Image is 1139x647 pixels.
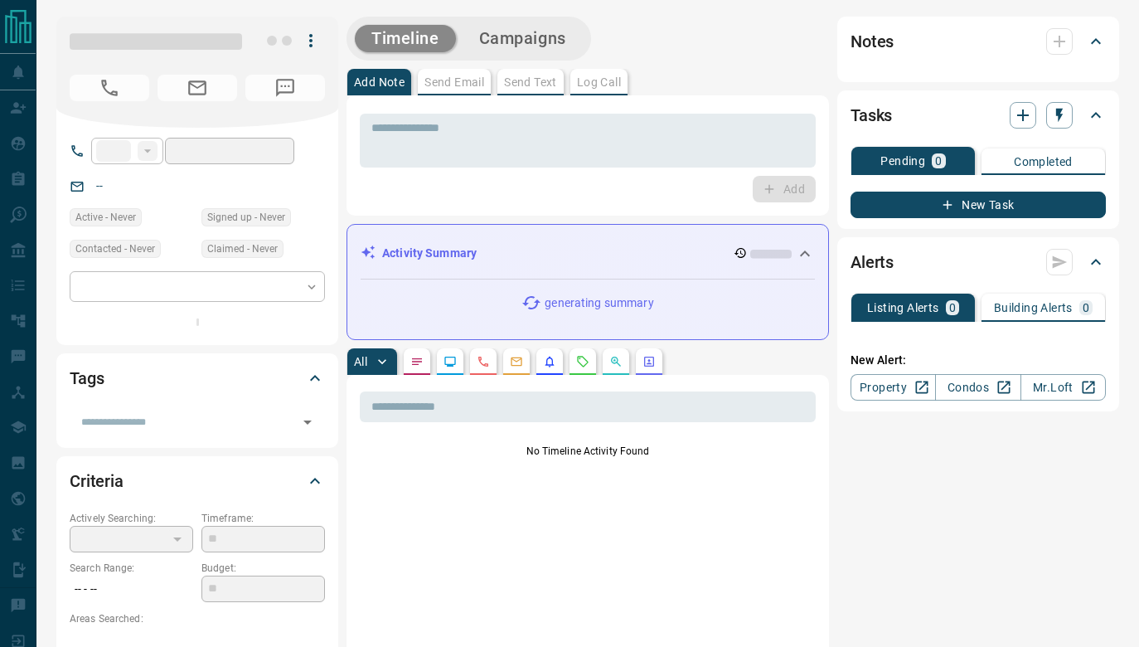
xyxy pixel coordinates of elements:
[851,95,1106,135] div: Tasks
[463,25,583,52] button: Campaigns
[361,238,815,269] div: Activity Summary
[355,25,456,52] button: Timeline
[70,75,149,101] span: No Number
[70,611,325,626] p: Areas Searched:
[158,75,237,101] span: No Email
[410,355,424,368] svg: Notes
[994,302,1073,314] p: Building Alerts
[1083,302,1089,314] p: 0
[1014,156,1073,168] p: Completed
[545,294,653,312] p: generating summary
[70,461,325,501] div: Criteria
[851,22,1106,61] div: Notes
[354,356,367,367] p: All
[576,355,589,368] svg: Requests
[96,179,103,192] a: --
[851,352,1106,369] p: New Alert:
[245,75,325,101] span: No Number
[201,561,325,576] p: Budget:
[867,302,939,314] p: Listing Alerts
[70,358,325,398] div: Tags
[360,444,816,459] p: No Timeline Activity Found
[207,241,278,257] span: Claimed - Never
[949,302,956,314] p: 0
[207,209,285,226] span: Signed up - Never
[382,245,477,262] p: Activity Summary
[851,102,892,129] h2: Tasks
[354,76,405,88] p: Add Note
[851,374,936,401] a: Property
[851,242,1106,282] div: Alerts
[1020,374,1106,401] a: Mr.Loft
[70,468,124,494] h2: Criteria
[880,155,925,167] p: Pending
[851,28,894,55] h2: Notes
[296,411,319,434] button: Open
[935,374,1020,401] a: Condos
[70,511,193,526] p: Actively Searching:
[70,576,193,603] p: -- - --
[70,365,104,392] h2: Tags
[443,355,457,368] svg: Lead Browsing Activity
[609,355,623,368] svg: Opportunities
[935,155,942,167] p: 0
[851,192,1106,218] button: New Task
[642,355,656,368] svg: Agent Actions
[477,355,490,368] svg: Calls
[75,209,136,226] span: Active - Never
[70,561,193,576] p: Search Range:
[510,355,523,368] svg: Emails
[75,241,155,257] span: Contacted - Never
[201,511,325,526] p: Timeframe:
[543,355,556,368] svg: Listing Alerts
[851,249,894,275] h2: Alerts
